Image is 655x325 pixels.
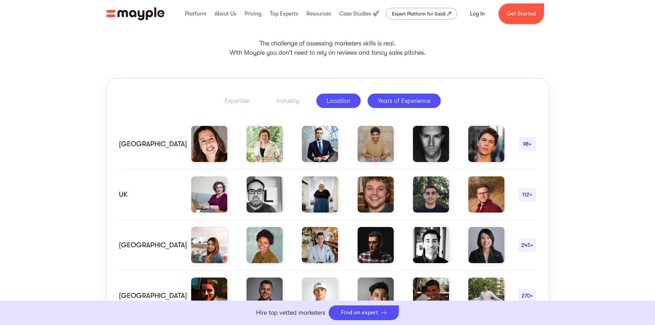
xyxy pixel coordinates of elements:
div: Industry [277,97,299,105]
div: Pricing [243,3,263,25]
div: [GEOGRAPHIC_DATA] [119,292,177,300]
div: Expertise [225,97,249,105]
div: Top Experts [268,3,300,25]
a: Expert Platform for SaaS [386,8,457,20]
a: Get Started [499,3,544,24]
div: Expert Platform for SaaS [392,10,446,18]
div: 98+ [518,140,536,148]
div: [GEOGRAPHIC_DATA] [119,140,177,148]
div: Years of Experience [378,97,430,105]
a: Log In [462,6,493,22]
div: 112+ [518,191,536,199]
div: About Us [213,3,238,25]
a: home [106,7,165,20]
div: UK [119,191,177,199]
div: Platform [183,3,208,25]
p: The challenge of assessing marketers skills is real. With Mayple you don't need to rely on review... [106,39,549,57]
div: [GEOGRAPHIC_DATA] [119,241,177,249]
div: Resources [305,3,333,25]
div: Location [327,97,350,105]
div: 245+ [518,241,536,249]
img: Mayple logo [106,7,165,20]
div: 270+ [518,292,536,300]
